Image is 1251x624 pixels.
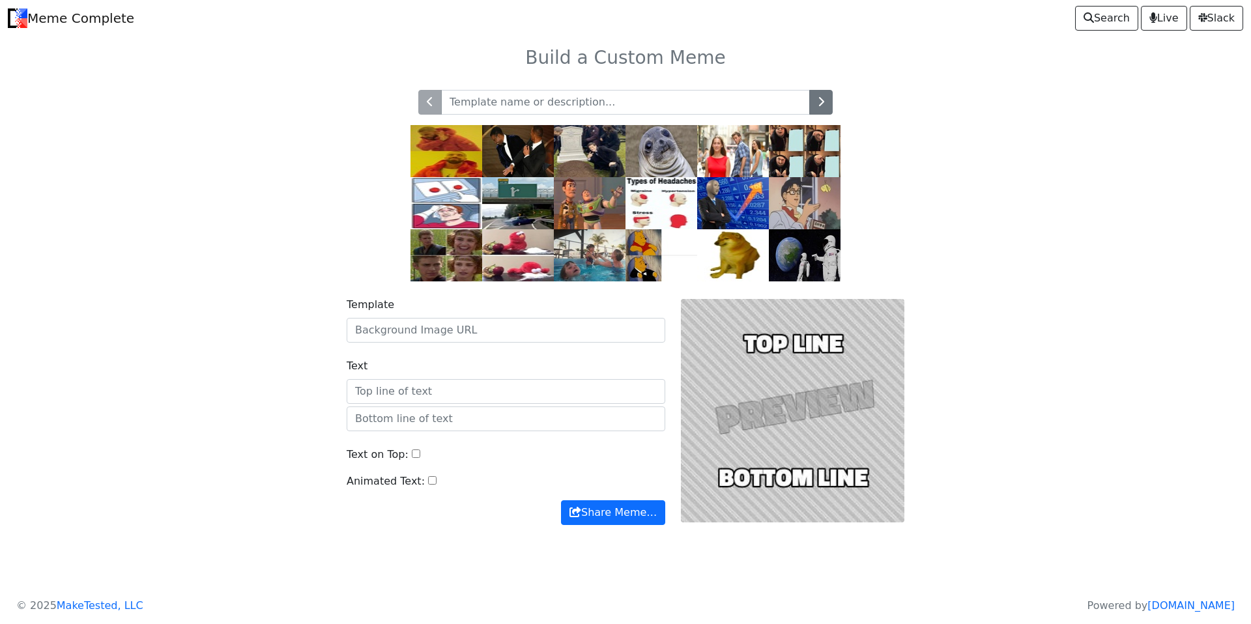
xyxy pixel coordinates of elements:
[1198,10,1235,26] span: Slack
[554,177,625,229] img: buzz.jpg
[347,447,409,462] label: Text on Top:
[1087,598,1235,614] p: Powered by
[410,229,482,281] img: right.jpg
[554,229,625,281] img: pool.jpg
[1141,6,1187,31] a: Live
[697,177,769,229] img: stonks.jpg
[16,598,143,614] p: © 2025
[1075,6,1138,31] a: Search
[347,474,425,489] label: Animated Text:
[347,406,665,431] input: Bottom line of text
[8,8,27,28] img: Meme Complete
[554,125,625,177] img: grave.jpg
[410,125,482,177] img: drake.jpg
[482,177,554,229] img: exit.jpg
[769,125,841,177] img: gru.jpg
[410,177,482,229] img: ds.jpg
[347,297,394,313] label: Template
[625,229,697,281] img: pooh.jpg
[482,229,554,281] img: elmo.jpg
[8,5,134,31] a: Meme Complete
[1149,10,1179,26] span: Live
[697,125,769,177] img: db.jpg
[769,177,841,229] img: pigeon.jpg
[769,229,841,281] img: astronaut.jpg
[1190,6,1243,31] a: Slack
[347,358,367,374] label: Text
[57,599,143,612] a: MakeTested, LLC
[697,229,769,281] img: cheems.jpg
[561,500,665,525] button: Share Meme…
[203,47,1048,69] h3: Build a Custom Meme
[441,90,810,115] input: Template name or description...
[482,125,554,177] img: slap.jpg
[347,379,665,404] input: Top line of text
[625,177,697,229] img: headaches.jpg
[1147,599,1235,612] a: [DOMAIN_NAME]
[347,318,665,343] input: Background Image URL
[625,125,697,177] img: ams.jpg
[1084,10,1130,26] span: Search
